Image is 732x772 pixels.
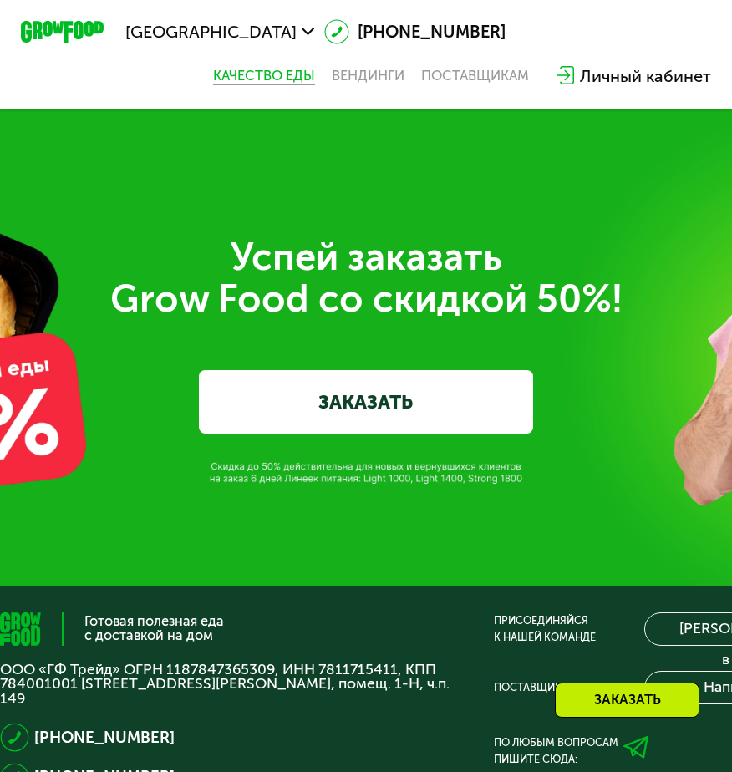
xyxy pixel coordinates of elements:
[580,63,711,89] div: Личный кабинет
[213,68,315,84] a: Качество еды
[555,683,699,718] div: Заказать
[34,725,175,750] a: [PHONE_NUMBER]
[421,68,529,84] div: поставщикам
[494,679,580,696] div: Поставщикам:
[494,734,618,768] div: По любым вопросам пишите сюда:
[324,19,506,44] a: [PHONE_NUMBER]
[332,68,404,84] a: Вендинги
[199,370,533,433] a: ЗАКАЗАТЬ
[125,23,297,40] span: [GEOGRAPHIC_DATA]
[494,612,596,646] div: Присоединяйся к нашей команде
[84,615,224,642] div: Готовая полезная еда с доставкой на дом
